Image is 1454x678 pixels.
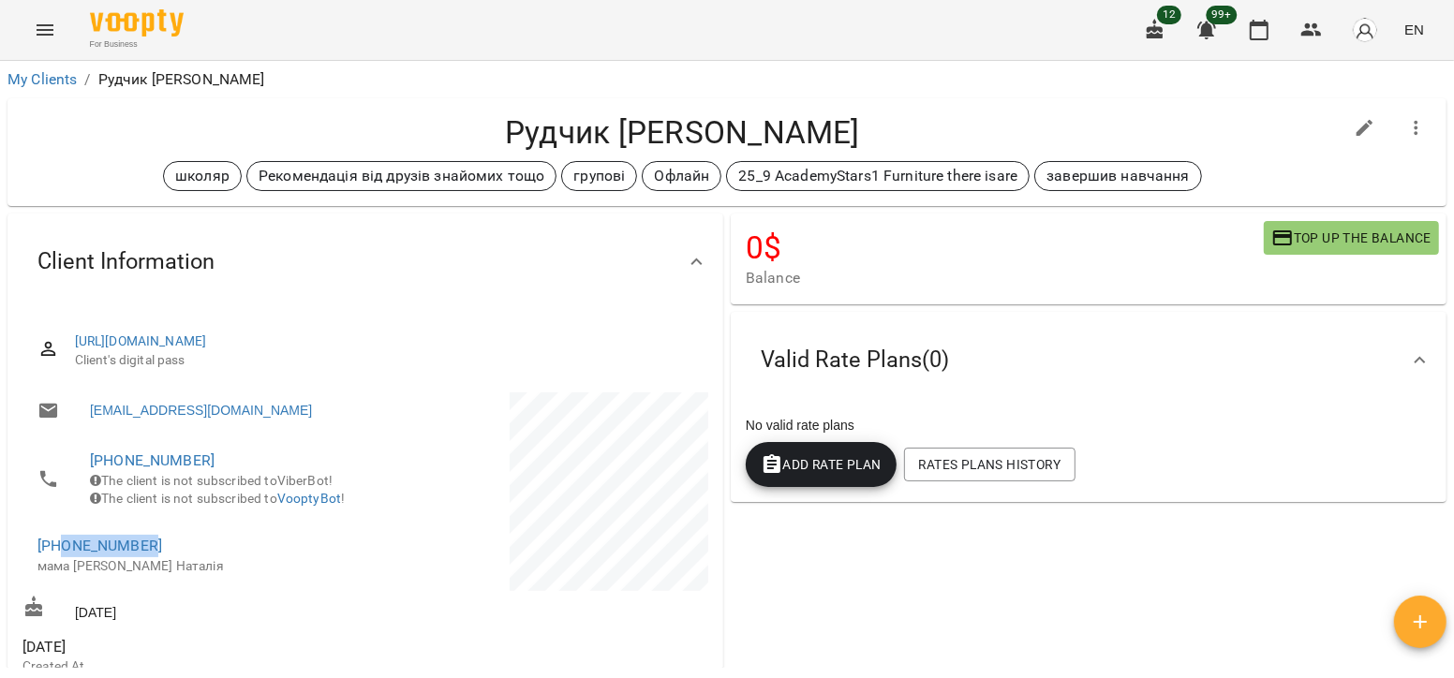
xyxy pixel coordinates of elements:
a: [PHONE_NUMBER] [37,537,162,554]
div: Рекомендація від друзів знайомих тощо [246,161,556,191]
span: EN [1404,20,1424,39]
span: Balance [746,267,1264,289]
button: Menu [22,7,67,52]
h4: 0 $ [746,228,1264,267]
p: Рудчик [PERSON_NAME] [98,68,265,91]
div: Client Information [7,214,723,310]
div: Офлайн [642,161,721,191]
span: Rates Plans History [919,453,1061,476]
span: For Business [90,38,184,51]
span: Valid Rate Plans ( 0 ) [761,346,949,375]
img: Voopty Logo [90,9,184,37]
p: 25_9 AcademyStars1 Furniture there isare [738,165,1017,187]
nav: breadcrumb [7,68,1447,91]
button: Top up the balance [1264,221,1439,255]
h4: Рудчик [PERSON_NAME] [22,113,1343,152]
span: Add Rate plan [761,453,882,476]
p: завершив навчання [1046,165,1190,187]
span: The client is not subscribed to ViberBot! [90,473,333,488]
span: The client is not subscribed to ! [90,491,345,506]
div: групові [561,161,637,191]
span: 12 [1157,6,1181,24]
a: [EMAIL_ADDRESS][DOMAIN_NAME] [90,401,312,420]
div: завершив навчання [1034,161,1202,191]
span: 99+ [1207,6,1238,24]
p: Рекомендація від друзів знайомих тощо [259,165,544,187]
p: школяр [175,165,230,187]
a: My Clients [7,70,77,88]
div: [DATE] [19,592,365,626]
span: Top up the balance [1271,227,1432,249]
button: Rates Plans History [904,448,1076,481]
div: No valid rate plans [742,412,1435,438]
p: групові [573,165,625,187]
div: Valid Rate Plans(0) [731,312,1447,408]
p: мама [PERSON_NAME] Наталія [37,557,347,576]
a: VooptyBot [277,491,341,506]
span: [DATE] [22,636,362,658]
span: Client's digital pass [75,351,693,370]
button: EN [1397,12,1432,47]
img: avatar_s.png [1352,17,1378,43]
div: школяр [163,161,242,191]
li: / [84,68,90,91]
a: [PHONE_NUMBER] [90,451,215,469]
p: Created At [22,657,362,676]
button: Add Rate plan [746,442,897,487]
span: Client Information [37,247,215,276]
div: 25_9 AcademyStars1 Furniture there isare [726,161,1030,191]
a: [URL][DOMAIN_NAME] [75,333,207,348]
p: Офлайн [654,165,709,187]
